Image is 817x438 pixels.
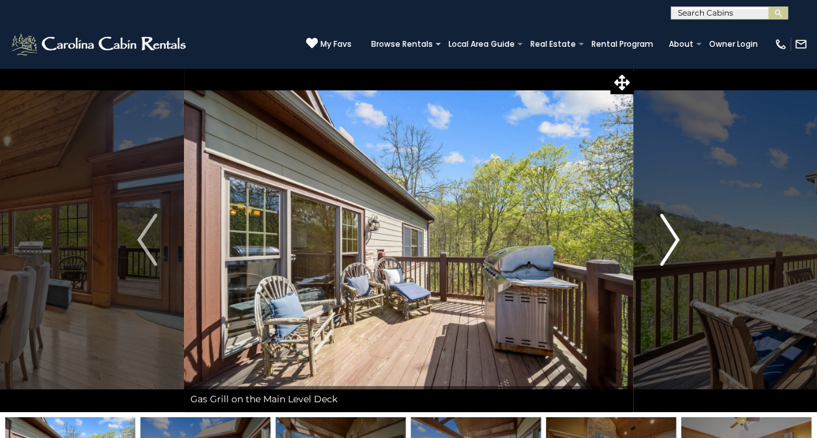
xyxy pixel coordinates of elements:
img: arrow [137,214,157,266]
a: Owner Login [703,35,764,53]
div: Gas Grill on the Main Level Deck [184,386,633,412]
a: My Favs [306,37,352,51]
button: Previous [110,68,183,412]
a: Real Estate [524,35,582,53]
img: mail-regular-white.png [794,38,807,51]
img: arrow [660,214,679,266]
span: My Favs [320,38,352,50]
a: Local Area Guide [442,35,521,53]
a: Rental Program [585,35,660,53]
img: phone-regular-white.png [774,38,787,51]
img: White-1-2.png [10,31,190,57]
button: Next [633,68,706,412]
a: Browse Rentals [365,35,439,53]
a: About [662,35,700,53]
